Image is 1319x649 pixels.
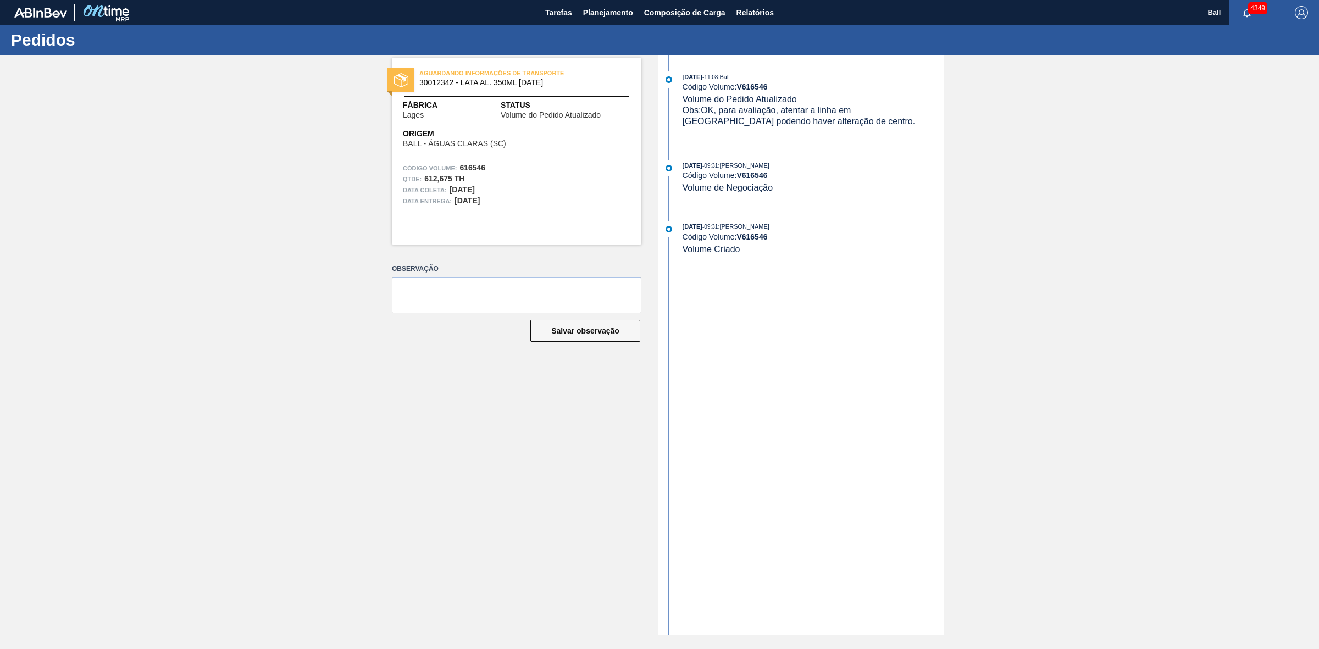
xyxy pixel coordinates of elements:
[1295,6,1308,19] img: Logout
[403,196,452,207] span: Data entrega:
[583,6,633,19] span: Planejamento
[403,99,458,111] span: Fábrica
[666,226,672,232] img: atual
[702,74,718,80] span: - 11:08
[683,106,916,126] span: Obs: OK, para avaliação, atentar a linha em [GEOGRAPHIC_DATA] podendo haver alteração de centro.
[683,183,773,192] span: Volume de Negociação
[736,171,767,180] strong: V 616546
[394,73,408,87] img: status
[718,74,729,80] span: : Ball
[1248,2,1267,14] span: 4349
[718,223,769,230] span: : [PERSON_NAME]
[666,76,672,83] img: atual
[403,140,506,148] span: BALL - ÁGUAS CLARAS (SC)
[702,224,718,230] span: - 09:31
[403,163,457,174] span: Código Volume:
[702,163,718,169] span: - 09:31
[736,232,767,241] strong: V 616546
[450,185,475,194] strong: [DATE]
[683,162,702,169] span: [DATE]
[392,261,641,277] label: Observação
[683,74,702,80] span: [DATE]
[419,79,619,87] span: 30012342 - LATA AL. 350ML BC 429
[459,163,485,172] strong: 616546
[419,68,573,79] span: AGUARDANDO INFORMAÇÕES DE TRANSPORTE
[403,174,422,185] span: Qtde :
[424,174,464,183] strong: 612,675 TH
[1229,5,1265,20] button: Notificações
[501,111,601,119] span: Volume do Pedido Atualizado
[545,6,572,19] span: Tarefas
[683,95,797,104] span: Volume do Pedido Atualizado
[403,128,537,140] span: Origem
[403,111,424,119] span: Lages
[530,320,640,342] button: Salvar observação
[501,99,630,111] span: Status
[455,196,480,205] strong: [DATE]
[736,82,767,91] strong: V 616546
[683,223,702,230] span: [DATE]
[683,245,740,254] span: Volume Criado
[683,232,944,241] div: Código Volume:
[718,162,769,169] span: : [PERSON_NAME]
[683,82,944,91] div: Código Volume:
[736,6,774,19] span: Relatórios
[403,185,447,196] span: Data coleta:
[11,34,206,46] h1: Pedidos
[666,165,672,171] img: atual
[644,6,725,19] span: Composição de Carga
[14,8,67,18] img: TNhmsLtSVTkK8tSr43FrP2fwEKptu5GPRR3wAAAABJRU5ErkJggg==
[683,171,944,180] div: Código Volume:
